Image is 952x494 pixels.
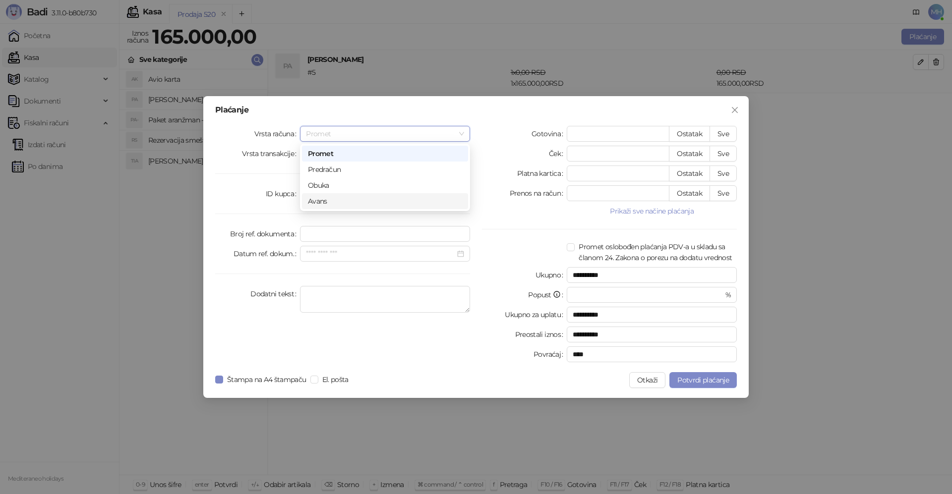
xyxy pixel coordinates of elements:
button: Otkaži [629,372,665,388]
span: Promet oslobođen plaćanja PDV-a u skladu sa članom 24. Zakona o porezu na dodatu vrednost [575,241,737,263]
button: Prikaži sve načine plaćanja [567,205,737,217]
input: Broj ref. dokumenta [300,226,470,242]
button: Ostatak [669,126,710,142]
label: Dodatni tekst [250,286,300,302]
button: Sve [710,165,737,181]
label: Vrsta transakcije [242,146,300,162]
div: Avans [308,196,462,207]
div: Obuka [308,180,462,191]
label: Gotovina [532,126,567,142]
button: Sve [710,146,737,162]
span: Zatvori [727,106,743,114]
div: Avans [302,193,468,209]
label: ID kupca [266,186,300,202]
label: Popust [528,287,567,303]
label: Broj ref. dokumenta [230,226,300,242]
label: Ukupno [535,267,567,283]
button: Ostatak [669,185,710,201]
label: Ček [549,146,567,162]
label: Vrsta računa [254,126,300,142]
div: Predračun [302,162,468,177]
label: Prenos na račun [510,185,567,201]
div: Plaćanje [215,106,737,114]
span: Štampa na A4 štampaču [223,374,310,385]
label: Povraćaj [534,346,567,362]
span: Potvrdi plaćanje [677,376,729,384]
span: El. pošta [318,374,353,385]
div: Promet [302,146,468,162]
button: Close [727,102,743,118]
div: Promet [308,148,462,159]
button: Ostatak [669,146,710,162]
input: Popust [573,287,723,302]
button: Sve [710,185,737,201]
span: close [731,106,739,114]
textarea: Dodatni tekst [300,286,470,313]
button: Potvrdi plaćanje [669,372,737,388]
button: Sve [710,126,737,142]
div: Obuka [302,177,468,193]
span: Promet [306,126,464,141]
label: Datum ref. dokum. [234,246,300,262]
label: Ukupno za uplatu [505,307,567,323]
input: Datum ref. dokum. [306,248,455,259]
label: Preostali iznos [515,327,567,342]
button: Ostatak [669,165,710,181]
div: Predračun [308,164,462,175]
label: Platna kartica [517,165,567,181]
